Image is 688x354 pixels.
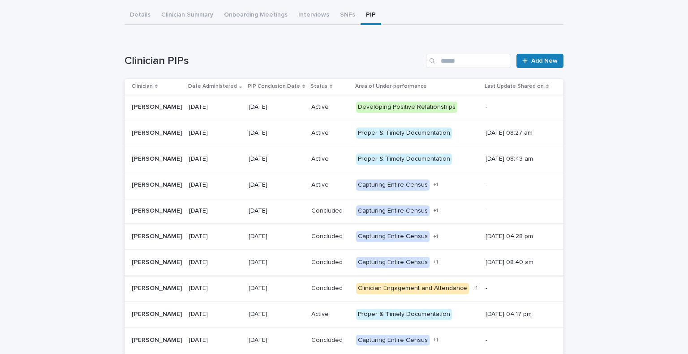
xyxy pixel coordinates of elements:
div: Capturing Entire Census [356,335,430,346]
div: Capturing Entire Census [356,179,430,191]
button: Details [125,6,156,25]
div: Proper & Timely Documentation [356,128,452,139]
p: Concluded [311,283,344,292]
p: Active [311,179,331,189]
div: Capturing Entire Census [356,257,430,268]
p: - [486,285,549,292]
p: Concluded [311,231,344,240]
p: [DATE] [249,337,304,344]
button: SNFs [335,6,361,25]
span: + 1 [433,260,438,265]
p: Clinician [132,81,153,91]
tr: [PERSON_NAME][PERSON_NAME] [DATE][DATE]ActiveActive Developing Positive Relationships- [125,94,563,120]
p: [DATE] [189,103,241,111]
span: + 1 [433,234,438,239]
p: Active [311,309,331,318]
p: [DATE] 08:43 am [486,155,549,163]
p: [DATE] [189,233,241,240]
div: Capturing Entire Census [356,231,430,242]
p: [DATE] [249,207,304,215]
p: Date Administered [188,81,237,91]
p: [DATE] [249,103,304,111]
p: [DATE] [189,155,241,163]
span: + 1 [433,182,438,188]
p: Active [311,102,331,111]
p: [DATE] [189,181,241,189]
tr: [PERSON_NAME][PERSON_NAME] [DATE][DATE]ActiveActive Proper & Timely Documentation[DATE] 08:43 am [125,146,563,172]
p: [DATE] [189,259,241,266]
p: [DATE] [249,311,304,318]
p: [DATE] [249,259,304,266]
button: Clinician Summary [156,6,219,25]
span: + 1 [433,337,438,343]
p: [DATE] 04:17 pm [486,311,549,318]
button: PIP [361,6,381,25]
p: [PERSON_NAME] [132,102,184,111]
p: Active [311,154,331,163]
p: [PERSON_NAME] [132,205,184,215]
tr: [PERSON_NAME][PERSON_NAME] [DATE][DATE]ConcludedConcluded Capturing Entire Census+1[DATE] 08:40 am [125,250,563,276]
p: [DATE] [189,337,241,344]
p: [DATE] [189,207,241,215]
span: + 1 [433,208,438,213]
p: [DATE] 08:27 am [486,129,549,137]
p: PIP Conclusion Date [248,81,300,91]
tr: [PERSON_NAME][PERSON_NAME] [DATE][DATE]ActiveActive Capturing Entire Census+1- [125,172,563,198]
p: [PERSON_NAME] [132,179,184,189]
p: [PERSON_NAME] [132,283,184,292]
tr: [PERSON_NAME][PERSON_NAME] [DATE][DATE]ActiveActive Proper & Timely Documentation[DATE] 08:27 am [125,120,563,146]
p: [DATE] [249,285,304,292]
div: Proper & Timely Documentation [356,309,452,320]
tr: [PERSON_NAME][PERSON_NAME] [DATE][DATE]ConcludedConcluded Capturing Entire Census+1- [125,327,563,353]
tr: [PERSON_NAME][PERSON_NAME] [DATE][DATE]ConcludedConcluded Clinician Engagement and Attendance+1- [125,275,563,301]
p: [DATE] 08:40 am [486,259,549,266]
span: Add New [531,58,558,64]
p: - [486,207,549,215]
p: - [486,337,549,344]
tr: [PERSON_NAME][PERSON_NAME] [DATE][DATE]ConcludedConcluded Capturing Entire Census+1[DATE] 04:28 pm [125,224,563,250]
div: Clinician Engagement and Attendance [356,283,469,294]
a: Add New [516,54,563,68]
p: [PERSON_NAME] [132,257,184,266]
div: Developing Positive Relationships [356,102,457,113]
p: [PERSON_NAME] [132,231,184,240]
p: Area of Under-performance [355,81,427,91]
div: Proper & Timely Documentation [356,154,452,165]
p: [DATE] [249,233,304,240]
p: Concluded [311,335,344,344]
p: [DATE] [189,129,241,137]
p: Concluded [311,205,344,215]
p: Status [310,81,327,91]
p: [DATE] [249,129,304,137]
p: [DATE] 04:28 pm [486,233,549,240]
p: - [486,181,549,189]
p: [DATE] [249,181,304,189]
p: Active [311,128,331,137]
p: [DATE] [189,311,241,318]
button: Onboarding Meetings [219,6,293,25]
p: [PERSON_NAME] [132,154,184,163]
p: Last Update Shared on [485,81,544,91]
p: [DATE] [189,285,241,292]
input: Search [426,54,511,68]
p: [PERSON_NAME] [132,335,184,344]
p: [PERSON_NAME] [132,128,184,137]
div: Capturing Entire Census [356,205,430,217]
p: Concluded [311,257,344,266]
span: + 1 [473,286,477,291]
h1: Clinician PIPs [125,55,422,68]
p: - [486,103,549,111]
button: Interviews [293,6,335,25]
p: [DATE] [249,155,304,163]
tr: [PERSON_NAME][PERSON_NAME] [DATE][DATE]ActiveActive Proper & Timely Documentation[DATE] 04:17 pm [125,301,563,327]
p: [PERSON_NAME] [132,309,184,318]
tr: [PERSON_NAME][PERSON_NAME] [DATE][DATE]ConcludedConcluded Capturing Entire Census+1- [125,198,563,224]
